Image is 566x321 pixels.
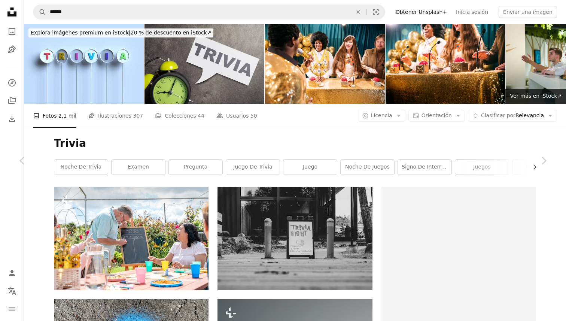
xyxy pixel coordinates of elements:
[133,112,143,120] span: 307
[391,6,451,18] a: Obtener Unsplash+
[4,42,19,57] a: Ilustraciones
[226,160,280,175] a: Juego de trivia
[169,160,222,175] a: pregunta
[217,235,372,242] a: Fotografía en escala de grises de la señalización nocturna de Trivia
[398,160,451,175] a: signo de interrogación
[33,4,385,19] form: Encuentra imágenes en todo el sitio
[54,235,209,242] a: un grupo de personas sentadas alrededor de una mesa con comida
[350,5,366,19] button: Borrar
[54,137,536,150] h1: Trivia
[451,6,493,18] a: Inicia sesión
[510,93,562,99] span: Ver más en iStock ↗
[468,110,557,122] button: Clasificar porRelevancia
[54,160,108,175] a: Noche de trivia
[4,75,19,90] a: Explorar
[422,112,452,118] span: Orientación
[88,104,143,128] a: Ilustraciones 307
[521,125,566,197] a: Siguiente
[481,112,544,119] span: Relevancia
[155,104,204,128] a: Colecciones 44
[481,112,515,118] span: Clasificar por
[4,302,19,317] button: Menú
[4,93,19,108] a: Colecciones
[4,24,19,39] a: Fotos
[217,187,372,290] img: Fotografía en escala de grises de la señalización nocturna de Trivia
[386,24,505,104] img: Transmisión de juegos de televisión retro
[112,160,165,175] a: examen
[371,112,392,118] span: Licencia
[250,112,257,120] span: 50
[4,284,19,299] button: Idioma
[341,160,394,175] a: Noche de juegos
[24,24,144,104] img: Palabra de trivia hecha con letras 3D de colores
[358,110,405,122] button: Licencia
[455,160,509,175] a: juegos
[144,24,264,104] img: Despertador y discurso de burbujas con texto de trivia
[283,160,337,175] a: juego
[505,89,566,104] a: Ver más en iStock↗
[4,266,19,281] a: Iniciar sesión / Registrarse
[31,30,211,36] span: 20 % de descuento en iStock ↗
[499,6,557,18] button: Enviar una imagen
[54,187,209,290] img: un grupo de personas sentadas alrededor de una mesa con comida
[198,112,204,120] span: 44
[512,160,566,175] a: preguntas
[4,111,19,126] a: Historial de descargas
[367,5,385,19] button: Búsqueda visual
[408,110,465,122] button: Orientación
[265,24,385,104] img: Transmisión de juegos de televisión retro
[216,104,257,128] a: Usuarios 50
[31,30,131,36] span: Explora imágenes premium en iStock |
[24,24,218,42] a: Explora imágenes premium en iStock|20 % de descuento en iStock↗
[33,5,46,19] button: Buscar en Unsplash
